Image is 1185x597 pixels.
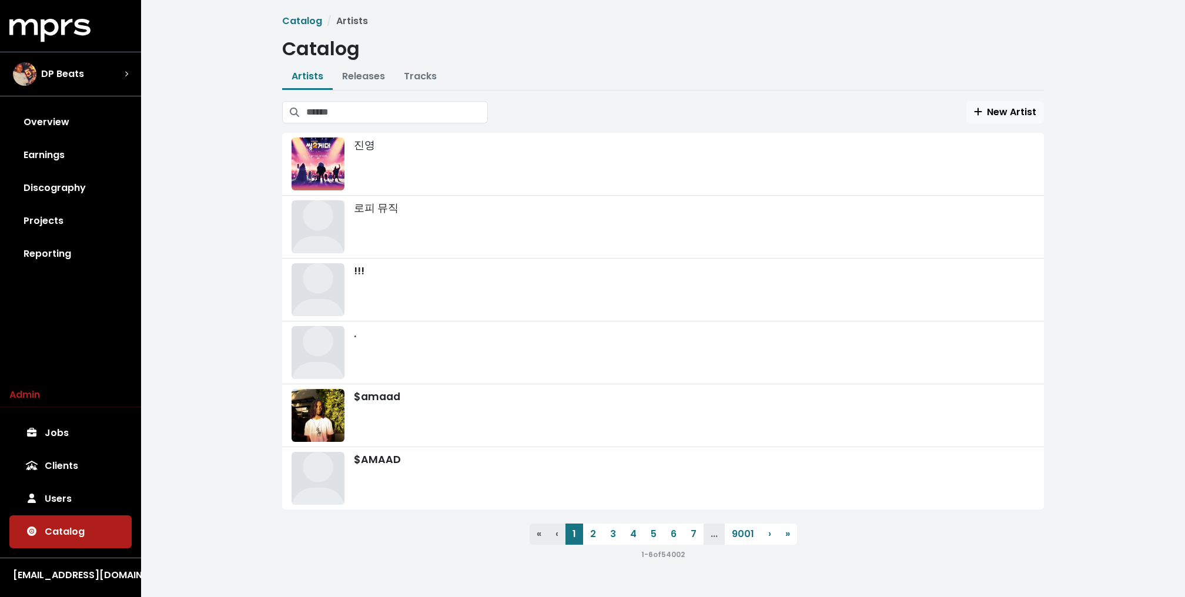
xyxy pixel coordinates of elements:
[13,568,128,582] div: [EMAIL_ADDRESS][DOMAIN_NAME]
[282,38,1044,60] h1: Catalog
[768,527,771,541] span: ›
[9,23,91,36] a: mprs logo
[292,326,1035,379] div: .
[282,14,1044,28] nav: breadcrumb
[292,263,1035,316] div: !!!
[282,133,1044,196] a: This artist진영
[292,200,344,253] img: This artist
[306,101,488,123] input: Search artists
[9,237,132,270] a: Reporting
[644,524,664,545] a: 5
[9,172,132,204] a: Discography
[292,137,1035,190] div: 진영
[9,204,132,237] a: Projects
[641,549,685,559] small: 1 - 6 of 54002
[282,447,1044,509] a: This artist$AMAAD
[9,568,132,583] button: [EMAIL_ADDRESS][DOMAIN_NAME]
[292,263,344,316] img: This artist
[342,69,385,83] a: Releases
[9,417,132,450] a: Jobs
[404,69,437,83] a: Tracks
[292,452,1035,505] div: $AMAAD
[603,524,623,545] a: 3
[282,14,322,28] a: Catalog
[282,321,1044,384] a: This artist.
[292,326,344,379] img: This artist
[9,482,132,515] a: Users
[322,14,368,28] li: Artists
[966,101,1044,123] button: New Artist
[282,384,1044,447] a: This artist$amaad
[282,196,1044,259] a: This artist로피 뮤직
[583,524,603,545] a: 2
[565,524,583,545] a: 1
[41,67,84,81] span: DP Beats
[292,137,344,190] img: This artist
[974,105,1036,119] span: New Artist
[292,389,1035,442] div: $amaad
[664,524,684,545] a: 6
[725,524,761,545] a: 9001
[292,452,344,505] img: This artist
[9,139,132,172] a: Earnings
[292,389,344,442] img: This artist
[282,259,1044,321] a: This artist!!!
[785,527,790,541] span: »
[292,200,1035,253] div: 로피 뮤직
[292,69,323,83] a: Artists
[9,106,132,139] a: Overview
[684,524,704,545] a: 7
[13,62,36,86] img: The selected account / producer
[623,524,644,545] a: 4
[9,450,132,482] a: Clients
